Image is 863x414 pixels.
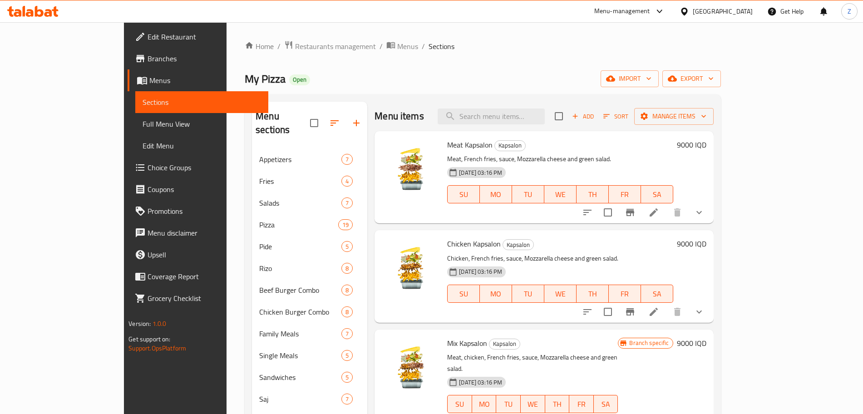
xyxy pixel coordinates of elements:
[143,118,261,129] span: Full Menu View
[601,109,631,123] button: Sort
[495,140,525,151] span: Kapsalon
[128,333,170,345] span: Get support on:
[670,73,714,84] span: export
[259,176,341,187] span: Fries
[252,345,367,366] div: Single Meals5
[259,306,341,317] span: Chicken Burger Combo
[342,330,352,338] span: 7
[135,91,268,113] a: Sections
[483,287,508,301] span: MO
[148,293,261,304] span: Grocery Checklist
[341,197,353,208] div: items
[295,41,376,52] span: Restaurants management
[503,240,533,250] span: Kapsalon
[252,170,367,192] div: Fries4
[645,287,670,301] span: SA
[447,253,673,264] p: Chicken, French fries, sauce, Mozzarella cheese and green salad.
[694,207,705,218] svg: Show Choices
[597,109,634,123] span: Sort items
[455,267,506,276] span: [DATE] 03:16 PM
[577,202,598,223] button: sort-choices
[382,237,440,296] img: Chicken Kapsalon
[549,398,566,411] span: TH
[447,352,618,375] p: Meat, chicken, French fries, sauce, Mozzarella cheese and green salad.
[252,192,367,214] div: Salads7
[259,328,341,339] span: Family Meals
[480,185,512,203] button: MO
[447,395,472,413] button: SU
[609,285,641,303] button: FR
[447,336,487,350] span: Mix Kapsalon
[252,148,367,170] div: Appetizers7
[259,241,341,252] div: Pide
[571,111,595,122] span: Add
[544,185,577,203] button: WE
[397,41,418,52] span: Menus
[848,6,851,16] span: Z
[342,199,352,207] span: 7
[608,73,651,84] span: import
[545,395,570,413] button: TH
[634,108,714,125] button: Manage items
[612,287,637,301] span: FR
[341,176,353,187] div: items
[252,279,367,301] div: Beef Burger Combo8
[451,398,468,411] span: SU
[516,188,541,201] span: TU
[544,285,577,303] button: WE
[375,109,424,123] h2: Menu items
[289,74,310,85] div: Open
[609,185,641,203] button: FR
[143,140,261,151] span: Edit Menu
[386,40,418,52] a: Menus
[277,41,281,52] li: /
[128,48,268,69] a: Branches
[568,109,597,123] span: Add item
[252,323,367,345] div: Family Meals7
[619,301,641,323] button: Branch-specific-item
[648,207,659,218] a: Edit menu item
[688,202,710,223] button: show more
[342,351,352,360] span: 5
[341,241,353,252] div: items
[135,135,268,157] a: Edit Menu
[128,318,151,330] span: Version:
[694,306,705,317] svg: Show Choices
[342,286,352,295] span: 8
[143,97,261,108] span: Sections
[455,168,506,177] span: [DATE] 03:16 PM
[259,285,341,296] span: Beef Burger Combo
[149,75,261,86] span: Menus
[342,264,352,273] span: 8
[480,285,512,303] button: MO
[548,287,573,301] span: WE
[284,40,376,52] a: Restaurants management
[252,301,367,323] div: Chicken Burger Combo8
[503,239,534,250] div: Kapsalon
[252,257,367,279] div: Rizo8
[569,395,594,413] button: FR
[688,301,710,323] button: show more
[341,372,353,383] div: items
[549,107,568,126] span: Select section
[677,237,706,250] h6: 9000 IQD
[259,372,341,383] span: Sandwiches
[382,337,440,395] img: Mix Kapsalon
[342,373,352,382] span: 5
[341,350,353,361] div: items
[148,162,261,173] span: Choice Groups
[548,188,573,201] span: WE
[626,339,672,347] span: Branch specific
[677,337,706,350] h6: 9000 IQD
[472,395,497,413] button: MO
[259,197,341,208] span: Salads
[128,157,268,178] a: Choice Groups
[382,138,440,197] img: Meat Kapsalon
[512,185,544,203] button: TU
